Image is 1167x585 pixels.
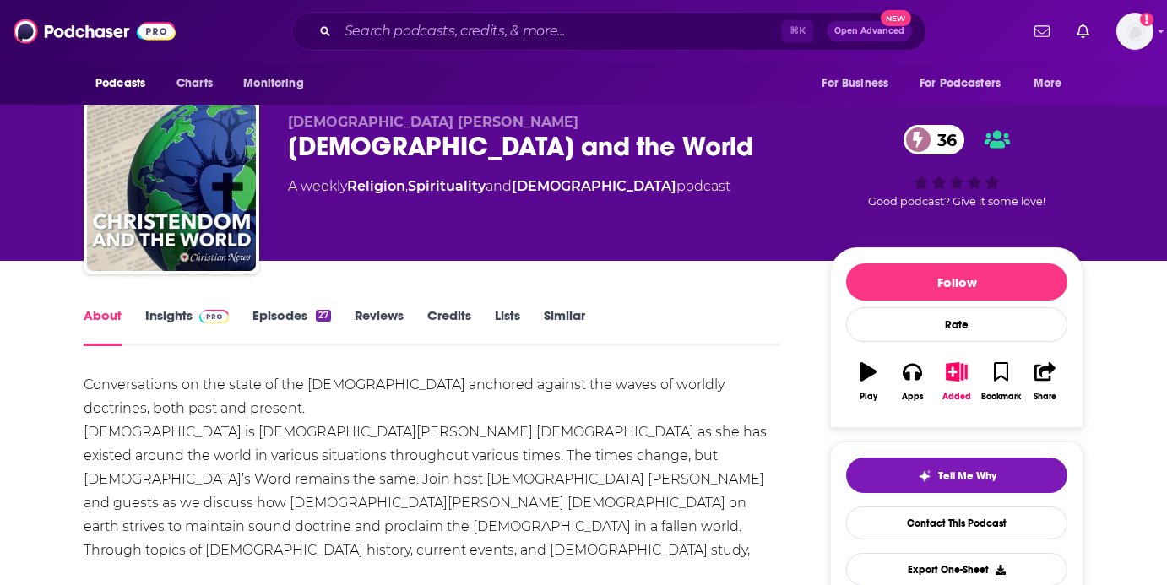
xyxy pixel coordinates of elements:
[846,263,1067,301] button: Follow
[782,20,813,42] span: ⌘ K
[890,351,934,412] button: Apps
[14,15,176,47] img: Podchaser - Follow, Share and Rate Podcasts
[834,27,904,35] span: Open Advanced
[918,469,931,483] img: tell me why sparkle
[1116,13,1153,50] img: User Profile
[231,68,325,100] button: open menu
[544,307,585,346] a: Similar
[288,176,730,197] div: A weekly podcast
[935,351,979,412] button: Added
[166,68,223,100] a: Charts
[291,12,926,51] div: Search podcasts, credits, & more...
[199,310,229,323] img: Podchaser Pro
[338,18,782,45] input: Search podcasts, credits, & more...
[920,72,1001,95] span: For Podcasters
[827,21,912,41] button: Open AdvancedNew
[1070,17,1096,46] a: Show notifications dropdown
[1022,68,1083,100] button: open menu
[920,125,965,154] span: 36
[1034,72,1062,95] span: More
[288,114,578,130] span: [DEMOGRAPHIC_DATA] [PERSON_NAME]
[822,72,888,95] span: For Business
[1023,351,1067,412] button: Share
[95,72,145,95] span: Podcasts
[84,307,122,346] a: About
[868,195,1045,208] span: Good podcast? Give it some love!
[427,307,471,346] a: Credits
[87,102,256,271] img: Christendom and the World
[408,178,486,194] a: Spirituality
[495,307,520,346] a: Lists
[145,307,229,346] a: InsightsPodchaser Pro
[881,10,911,26] span: New
[243,72,303,95] span: Monitoring
[355,307,404,346] a: Reviews
[1034,392,1056,402] div: Share
[252,307,331,346] a: Episodes27
[512,178,676,194] a: [DEMOGRAPHIC_DATA]
[810,68,909,100] button: open menu
[846,351,890,412] button: Play
[938,469,996,483] span: Tell Me Why
[1116,13,1153,50] span: Logged in as antonettefrontgate
[1140,13,1153,26] svg: Add a profile image
[316,310,331,322] div: 27
[830,114,1083,219] div: 36Good podcast? Give it some love!
[1116,13,1153,50] button: Show profile menu
[405,178,408,194] span: ,
[979,351,1023,412] button: Bookmark
[1028,17,1056,46] a: Show notifications dropdown
[176,72,213,95] span: Charts
[486,178,512,194] span: and
[942,392,971,402] div: Added
[84,68,167,100] button: open menu
[846,506,1067,539] a: Contact This Podcast
[846,307,1067,342] div: Rate
[860,392,877,402] div: Play
[347,178,405,194] a: Religion
[909,68,1025,100] button: open menu
[902,392,924,402] div: Apps
[981,392,1021,402] div: Bookmark
[846,458,1067,493] button: tell me why sparkleTell Me Why
[904,125,965,154] a: 36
